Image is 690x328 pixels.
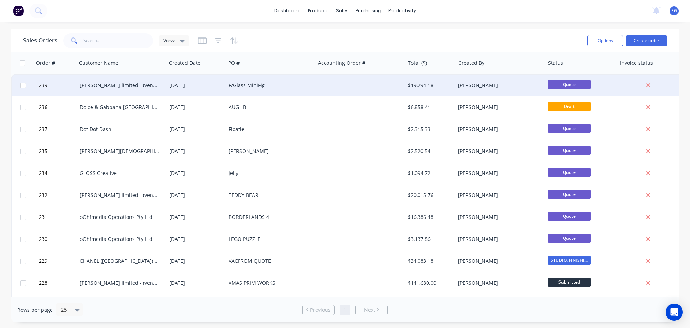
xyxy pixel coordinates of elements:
div: Total ($) [408,59,427,67]
span: 231 [39,214,47,221]
button: 236 [37,96,80,118]
button: 231 [37,206,80,228]
span: 239 [39,82,47,89]
div: F/Glass MiniFig [229,82,308,89]
div: TEDDY BEAR [229,192,308,199]
span: Quote [548,146,591,155]
div: [DATE] [169,82,223,89]
div: $16,386.48 [408,214,450,221]
div: Created By [458,59,484,67]
div: products [304,5,332,16]
span: 234 [39,170,47,177]
div: [DATE] [169,126,223,133]
div: Order # [36,59,55,67]
div: AUG LB [229,104,308,111]
div: Accounting Order # [318,59,365,67]
span: EG [671,8,677,14]
h1: Sales Orders [23,37,57,44]
div: [PERSON_NAME] [458,214,538,221]
span: Rows per page [17,306,53,314]
div: [PERSON_NAME] [229,148,308,155]
div: [PERSON_NAME] [458,170,538,177]
div: purchasing [352,5,385,16]
div: Status [548,59,563,67]
div: XMAS PRIM WORKS [229,279,308,287]
div: oOh!media Operations Pty Ltd [80,235,160,243]
div: Open Intercom Messenger [666,304,683,321]
div: sales [332,5,352,16]
div: [PERSON_NAME] [458,82,538,89]
div: Customer Name [79,59,118,67]
div: [DATE] [169,192,223,199]
div: [PERSON_NAME] limited - (vendor #7008950) [80,279,160,287]
div: BORDERLANDS 4 [229,214,308,221]
div: CHANEL ([GEOGRAPHIC_DATA]) Pty ltd [80,257,160,265]
input: Search... [83,33,153,48]
button: 228 [37,272,80,294]
span: Quote [548,234,591,243]
div: $141,680.00 [408,279,450,287]
span: Quote [548,168,591,177]
div: GLOSS Creative [80,170,160,177]
div: [DATE] [169,104,223,111]
div: [PERSON_NAME] [458,279,538,287]
div: $34,083.18 [408,257,450,265]
div: [PERSON_NAME] [458,104,538,111]
span: Next [364,306,375,314]
div: [PERSON_NAME] [458,192,538,199]
div: LEGO PUZZLE [229,235,308,243]
span: STUDIO: FINISHI... [548,256,591,265]
button: 230 [37,228,80,250]
span: Quote [548,124,591,133]
div: $2,315.33 [408,126,450,133]
div: $20,015.76 [408,192,450,199]
span: 237 [39,126,47,133]
span: Previous [310,306,331,314]
div: $1,094.72 [408,170,450,177]
div: [PERSON_NAME] limited - (vendor #7008950) [80,192,160,199]
div: Dolce & Gabbana [GEOGRAPHIC_DATA] [80,104,160,111]
button: 239 [37,75,80,96]
button: 237 [37,118,80,140]
span: Submitted [548,278,591,287]
a: dashboard [271,5,304,16]
span: 230 [39,235,47,243]
div: [DATE] [169,170,223,177]
button: 235 [37,140,80,162]
a: Page 1 is your current page [340,305,350,315]
div: VACFROM QUOTE [229,257,308,265]
span: Quote [548,80,591,89]
div: [DATE] [169,279,223,287]
span: 235 [39,148,47,155]
div: [PERSON_NAME] [458,235,538,243]
div: [PERSON_NAME][DEMOGRAPHIC_DATA] Experience [80,148,160,155]
div: [DATE] [169,257,223,265]
div: [PERSON_NAME] [458,257,538,265]
div: Floatie [229,126,308,133]
span: Quote [548,212,591,221]
div: [PERSON_NAME] [458,148,538,155]
div: [DATE] [169,235,223,243]
button: 227 [37,294,80,316]
div: oOh!media Operations Pty Ltd [80,214,160,221]
a: Next page [356,306,387,314]
button: 234 [37,162,80,184]
div: $6,858.41 [408,104,450,111]
span: Draft [548,102,591,111]
div: Dot Dot Dash [80,126,160,133]
div: $2,520.54 [408,148,450,155]
div: jelly [229,170,308,177]
div: [PERSON_NAME] limited - (vendor #7008950) [80,82,160,89]
span: 232 [39,192,47,199]
div: Created Date [169,59,201,67]
div: $19,294.18 [408,82,450,89]
img: Factory [13,5,24,16]
button: 229 [37,250,80,272]
div: $3,137.86 [408,235,450,243]
span: Quote [548,190,591,199]
div: Invoice status [620,59,653,67]
span: 229 [39,257,47,265]
div: PO # [228,59,240,67]
div: [DATE] [169,148,223,155]
span: Views [163,37,177,44]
